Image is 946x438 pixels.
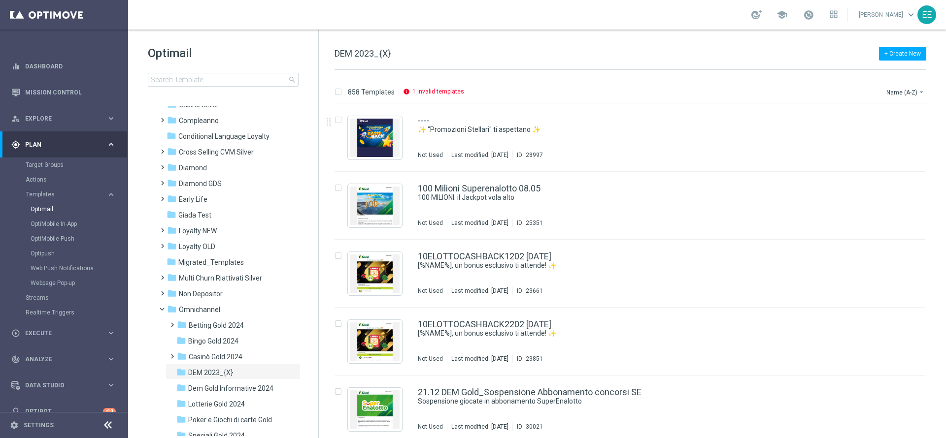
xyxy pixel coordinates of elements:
[11,140,106,149] div: Plan
[348,88,395,96] p: 858 Templates
[11,115,116,123] button: person_search Explore keyboard_arrow_right
[106,380,116,390] i: keyboard_arrow_right
[11,89,116,96] button: Mission Control
[288,76,296,84] span: search
[178,211,211,219] span: Giada Test
[178,258,244,267] span: Migrated_Templates
[26,161,102,169] a: Target Groups
[917,88,925,96] i: arrow_drop_down
[11,407,116,415] div: lightbulb Optibot +10
[167,288,177,298] i: folder
[167,147,177,156] i: folder
[325,104,944,172] div: Press SPACE to select this row.
[167,210,176,219] i: folder
[188,384,273,393] span: Dem Gold Informative 2024
[917,5,936,24] div: EE
[26,191,106,197] div: Templates
[106,114,116,123] i: keyboard_arrow_right
[25,330,106,336] span: Execute
[418,193,861,202] a: 100 MILIONI: il Jackpot vola alto
[325,308,944,375] div: Press SPACE to select this row.
[103,408,116,414] div: +10
[179,289,223,298] span: Non Depositor
[418,261,861,270] a: [%NAME%], un bonus esclusivo ti attende! ✨
[188,368,233,377] span: DEM 2023_{X}
[148,73,299,87] input: Search Template
[418,355,443,363] div: Not Used
[188,415,281,424] span: Poker e Giochi di carte Gold 2024
[179,148,254,156] span: Cross Selling CVM Silver
[31,205,102,213] a: Optimail
[31,261,127,276] div: Web Push Notifications
[447,423,512,431] div: Last modified: [DATE]
[26,290,127,305] div: Streams
[31,217,127,231] div: OptiMobile In-App
[188,337,238,345] span: Bingo Gold 2024
[447,219,512,227] div: Last modified: [DATE]
[106,328,116,338] i: keyboard_arrow_right
[418,125,884,134] div: ✨ "Promozioni Stellari" ti aspettano ✨
[177,320,187,330] i: folder
[418,329,884,338] div: [%NAME%], un bonus esclusivo ti attende! ✨
[24,422,54,428] a: Settings
[418,219,443,227] div: Not Used
[11,381,106,390] div: Data Studio
[25,79,116,105] a: Mission Control
[447,151,512,159] div: Last modified: [DATE]
[26,172,127,187] div: Actions
[31,231,127,246] div: OptiMobile Push
[167,273,177,282] i: folder
[106,190,116,199] i: keyboard_arrow_right
[11,381,116,389] button: Data Studio keyboard_arrow_right
[418,252,551,261] a: 10ELOTTOCASHBACK1202 [DATE]
[179,305,220,314] span: Omnichannel
[25,116,106,122] span: Explore
[179,179,222,188] span: Diamond GDS
[176,367,186,377] i: folder
[167,257,176,267] i: folder
[106,140,116,149] i: keyboard_arrow_right
[777,9,787,20] span: school
[167,178,177,188] i: folder
[167,225,177,235] i: folder
[176,383,186,393] i: folder
[25,142,106,148] span: Plan
[11,329,20,338] i: play_circle_outline
[167,194,177,204] i: folder
[179,163,207,172] span: Diamond
[11,63,116,70] button: equalizer Dashboard
[11,79,116,105] div: Mission Control
[177,351,187,361] i: folder
[106,354,116,364] i: keyboard_arrow_right
[11,140,20,149] i: gps_fixed
[189,352,242,361] span: Casinò Gold 2024
[10,421,19,430] i: settings
[176,399,186,408] i: folder
[418,116,430,125] a: ----
[176,336,186,345] i: folder
[418,320,551,329] a: 10ELOTTOCASHBACK2202 [DATE]
[512,151,543,159] div: ID:
[189,321,244,330] span: Betting Gold 2024
[11,329,116,337] button: play_circle_outline Execute keyboard_arrow_right
[418,388,642,397] a: 21.12 DEM Gold_Sospensione Abbonamento concorsi SE
[858,7,917,22] a: [PERSON_NAME]keyboard_arrow_down
[526,287,543,295] div: 23661
[447,355,512,363] div: Last modified: [DATE]
[11,114,20,123] i: person_search
[179,242,215,251] span: Loyalty OLD
[403,88,410,95] i: info
[26,157,127,172] div: Target Groups
[26,309,102,316] a: Realtime Triggers
[11,62,20,71] i: equalizer
[11,355,116,363] button: track_changes Analyze keyboard_arrow_right
[179,226,217,235] span: Loyalty NEW
[512,219,543,227] div: ID:
[176,414,186,424] i: folder
[26,190,116,198] div: Templates keyboard_arrow_right
[26,176,102,184] a: Actions
[31,276,127,290] div: Webpage Pop-up
[418,423,443,431] div: Not Used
